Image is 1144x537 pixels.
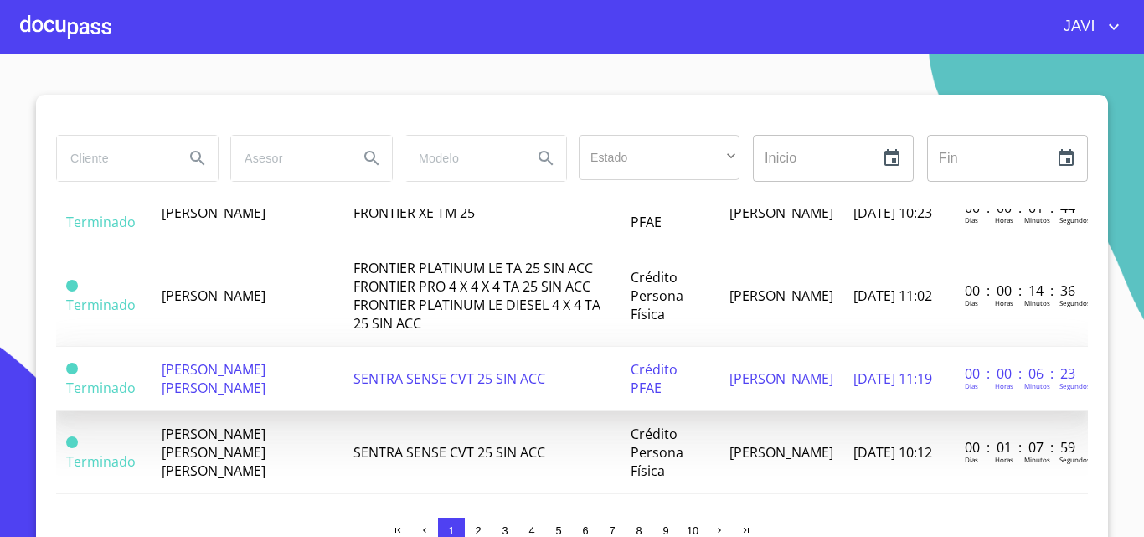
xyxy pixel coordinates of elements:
[405,136,519,181] input: search
[66,280,78,292] span: Terminado
[729,204,833,222] span: [PERSON_NAME]
[66,363,78,374] span: Terminado
[662,524,668,537] span: 9
[729,369,833,388] span: [PERSON_NAME]
[66,213,136,231] span: Terminado
[995,215,1013,225] p: Horas
[162,204,265,222] span: [PERSON_NAME]
[66,379,136,397] span: Terminado
[1024,215,1050,225] p: Minutos
[162,360,265,397] span: [PERSON_NAME] [PERSON_NAME]
[353,443,545,462] span: SENTRA SENSE CVT 25 SIN ACC
[965,215,978,225] p: Dias
[965,438,1078,457] p: 00 : 01 : 07 : 59
[178,138,218,178] button: Search
[609,524,615,537] span: 7
[995,298,1013,307] p: Horas
[631,360,678,397] span: Crédito PFAE
[636,524,642,537] span: 8
[965,298,978,307] p: Dias
[965,455,978,464] p: Dias
[66,436,78,448] span: Terminado
[162,287,265,305] span: [PERSON_NAME]
[555,524,561,537] span: 5
[687,524,698,537] span: 10
[162,425,265,480] span: [PERSON_NAME] [PERSON_NAME] [PERSON_NAME]
[853,443,932,462] span: [DATE] 10:12
[853,369,932,388] span: [DATE] 11:19
[1051,13,1124,40] button: account of current user
[526,138,566,178] button: Search
[475,524,481,537] span: 2
[853,287,932,305] span: [DATE] 11:02
[1024,298,1050,307] p: Minutos
[66,296,136,314] span: Terminado
[582,524,588,537] span: 6
[502,524,508,537] span: 3
[995,455,1013,464] p: Horas
[965,364,1078,383] p: 00 : 00 : 06 : 23
[631,425,683,480] span: Crédito Persona Física
[995,381,1013,390] p: Horas
[448,524,454,537] span: 1
[729,287,833,305] span: [PERSON_NAME]
[352,138,392,178] button: Search
[353,204,475,222] span: FRONTIER XE TM 25
[853,204,932,222] span: [DATE] 10:23
[57,136,171,181] input: search
[231,136,345,181] input: search
[353,369,545,388] span: SENTRA SENSE CVT 25 SIN ACC
[631,268,683,323] span: Crédito Persona Física
[66,452,136,471] span: Terminado
[1059,298,1090,307] p: Segundos
[965,381,978,390] p: Dias
[1059,381,1090,390] p: Segundos
[1024,455,1050,464] p: Minutos
[579,135,739,180] div: ​
[1059,215,1090,225] p: Segundos
[528,524,534,537] span: 4
[1059,455,1090,464] p: Segundos
[1024,381,1050,390] p: Minutos
[1051,13,1104,40] span: JAVI
[965,281,1078,300] p: 00 : 00 : 14 : 36
[353,259,600,333] span: FRONTIER PLATINUM LE TA 25 SIN ACC FRONTIER PRO 4 X 4 X 4 TA 25 SIN ACC FRONTIER PLATINUM LE DIES...
[631,194,685,231] span: Contado PFAE
[729,443,833,462] span: [PERSON_NAME]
